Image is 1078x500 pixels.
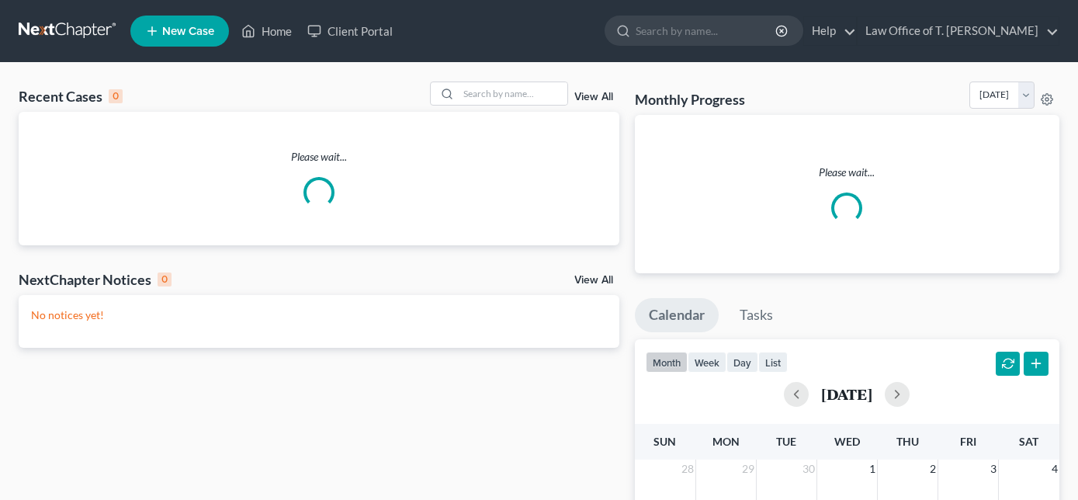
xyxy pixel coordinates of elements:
[162,26,214,37] span: New Case
[636,16,778,45] input: Search by name...
[740,460,756,478] span: 29
[712,435,740,448] span: Mon
[726,298,787,332] a: Tasks
[960,435,976,448] span: Fri
[635,298,719,332] a: Calendar
[688,352,726,373] button: week
[801,460,816,478] span: 30
[459,82,567,105] input: Search by name...
[726,352,758,373] button: day
[574,275,613,286] a: View All
[804,17,856,45] a: Help
[653,435,676,448] span: Sun
[834,435,860,448] span: Wed
[1019,435,1038,448] span: Sat
[234,17,300,45] a: Home
[646,352,688,373] button: month
[19,149,619,165] p: Please wait...
[300,17,400,45] a: Client Portal
[758,352,788,373] button: list
[647,165,1047,180] p: Please wait...
[989,460,998,478] span: 3
[858,17,1059,45] a: Law Office of T. [PERSON_NAME]
[19,87,123,106] div: Recent Cases
[635,90,745,109] h3: Monthly Progress
[821,386,872,402] h2: [DATE]
[31,307,607,323] p: No notices yet!
[868,460,877,478] span: 1
[776,435,796,448] span: Tue
[896,435,919,448] span: Thu
[1050,460,1059,478] span: 4
[19,270,172,289] div: NextChapter Notices
[109,89,123,103] div: 0
[574,92,613,102] a: View All
[158,273,172,286] div: 0
[680,460,695,478] span: 28
[928,460,938,478] span: 2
